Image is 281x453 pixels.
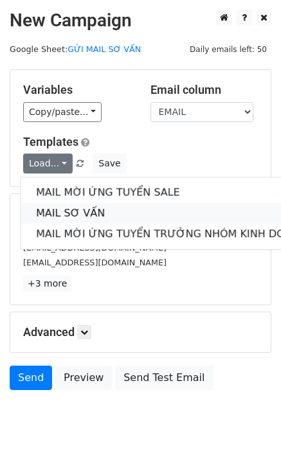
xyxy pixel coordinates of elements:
a: Copy/paste... [23,102,102,122]
h2: New Campaign [10,10,271,31]
span: Daily emails left: 50 [185,42,271,57]
a: Send Test Email [115,366,213,390]
a: Daily emails left: 50 [185,44,271,54]
small: [EMAIL_ADDRESS][DOMAIN_NAME] [23,258,167,267]
h5: Advanced [23,325,258,339]
a: Send [10,366,52,390]
iframe: Chat Widget [217,391,281,453]
h5: Variables [23,83,131,97]
button: Save [93,154,126,173]
a: Templates [23,135,78,148]
a: Preview [55,366,112,390]
a: GỬI MAIL SƠ VẤN [68,44,141,54]
a: Load... [23,154,73,173]
a: +3 more [23,276,71,292]
small: Google Sheet: [10,44,141,54]
h5: Email column [150,83,258,97]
